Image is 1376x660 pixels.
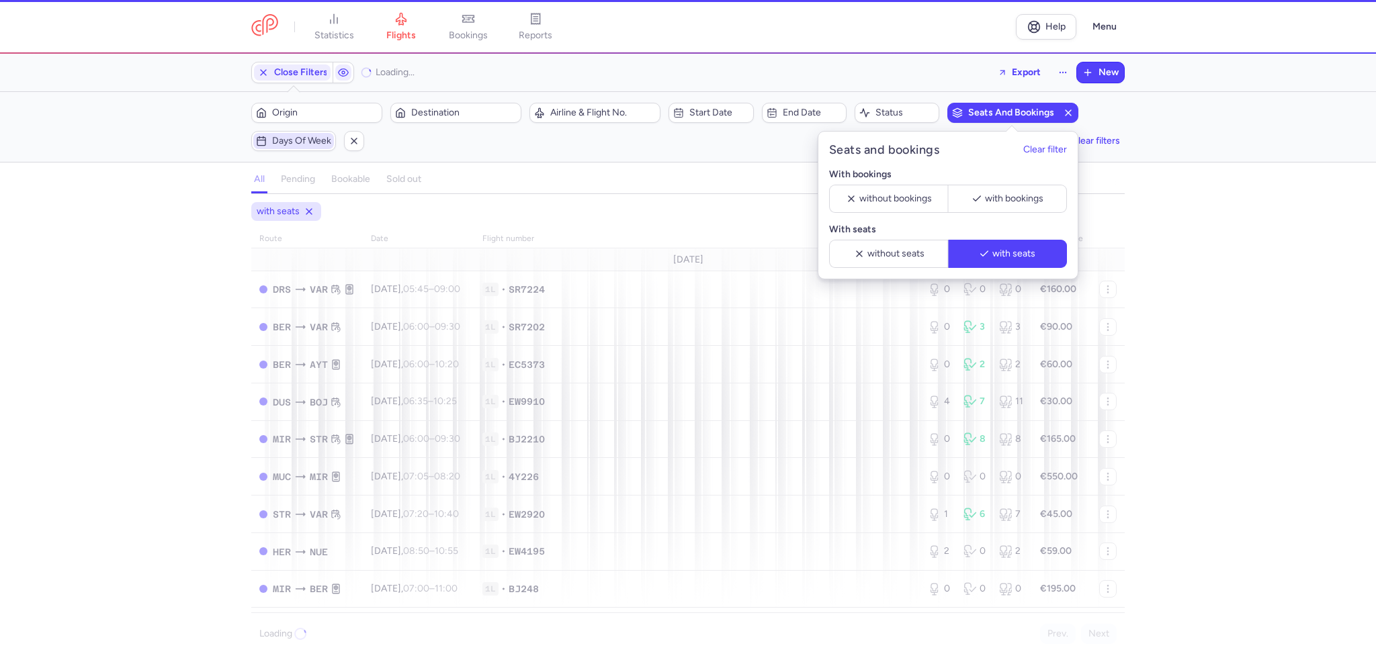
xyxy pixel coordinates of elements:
[251,131,336,151] button: Days of week
[1072,136,1120,146] span: Clear filters
[762,103,847,123] button: End date
[1084,14,1125,40] button: Menu
[368,12,435,42] a: flights
[529,103,660,123] button: Airline & Flight No.
[411,107,517,118] span: Destination
[1053,131,1125,151] button: Clear filters
[689,107,748,118] span: Start date
[829,185,948,213] button: without bookings
[875,107,935,118] span: Status
[314,30,354,42] span: statistics
[829,142,939,158] h5: Seats and bookings
[257,205,300,218] span: with seats
[1016,14,1076,40] a: Help
[519,30,552,42] span: reports
[502,12,569,42] a: reports
[948,185,1067,213] button: with bookings
[947,103,1078,123] button: Seats and bookings
[829,169,892,180] strong: With bookings
[829,240,948,268] button: without seats
[855,103,939,123] button: Status
[435,12,502,42] a: bookings
[989,62,1049,83] button: Export
[1099,67,1119,78] span: New
[1077,62,1124,83] button: New
[449,30,488,42] span: bookings
[252,62,333,83] button: Close Filters
[272,136,331,146] span: Days of week
[984,193,1043,204] span: with bookings
[669,103,753,123] button: Start date
[251,103,382,123] button: Origin
[948,240,1067,268] button: with seats
[274,67,328,78] span: Close Filters
[1023,144,1067,155] button: Clear filter
[272,107,378,118] span: Origin
[1012,67,1041,77] span: Export
[386,30,416,42] span: flights
[968,107,1058,118] span: Seats and bookings
[859,193,932,204] span: without bookings
[829,224,876,235] strong: With seats
[300,12,368,42] a: statistics
[251,14,278,39] a: CitizenPlane red outlined logo
[783,107,842,118] span: End date
[376,66,415,78] span: Loading...
[992,248,1035,259] span: with seats
[1045,21,1066,32] span: Help
[550,107,656,118] span: Airline & Flight No.
[390,103,521,123] button: Destination
[867,248,924,259] span: without seats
